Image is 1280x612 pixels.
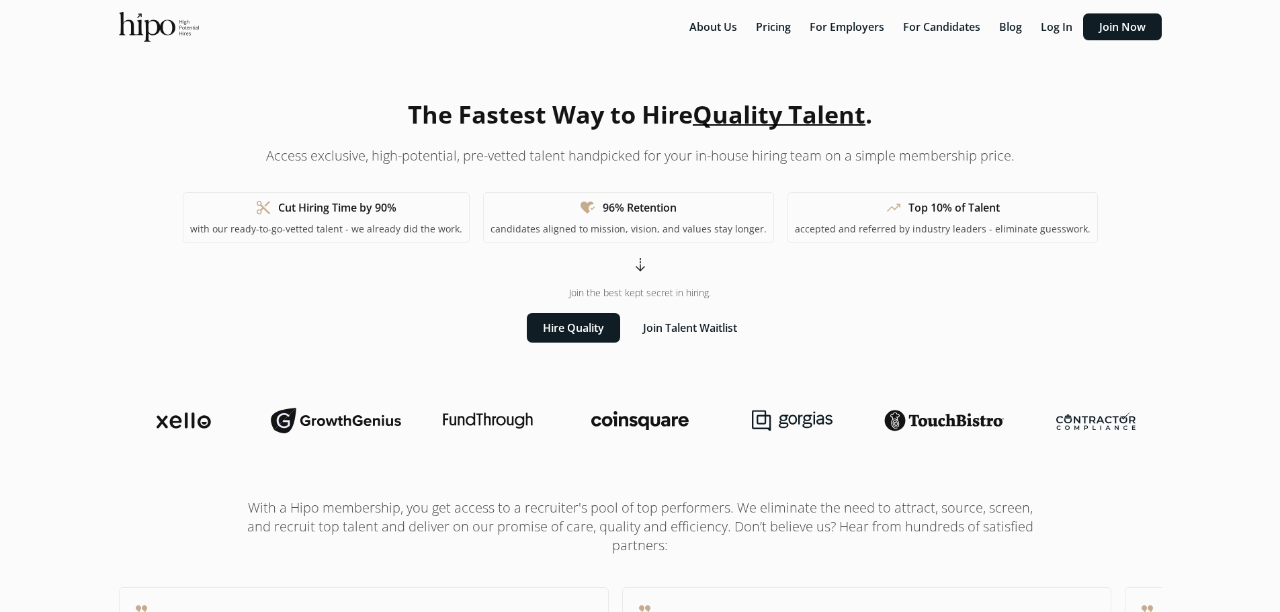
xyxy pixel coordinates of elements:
[408,97,872,133] h1: The Fastest Way to Hire .
[748,19,802,34] a: Pricing
[681,19,748,34] a: About Us
[157,412,211,429] img: xello-logo
[748,13,799,40] button: Pricing
[1033,13,1080,40] button: Log In
[527,313,620,343] button: Hire Quality
[490,222,767,236] p: candidates aligned to mission, vision, and values stay longer.
[884,410,1004,431] img: touchbistro-logo
[895,13,988,40] button: For Candidates
[991,13,1030,40] button: Blog
[443,412,533,429] img: fundthrough-logo
[255,200,271,216] span: content_cut
[1083,13,1162,40] button: Join Now
[802,19,895,34] a: For Employers
[271,407,401,434] img: growthgenius-logo
[795,222,1091,236] p: accepted and referred by industry leaders - eliminate guesswork.
[603,200,677,216] h1: 96% Retention
[1056,411,1136,430] img: contractor-compliance-logo
[681,13,745,40] button: About Us
[266,146,1015,165] p: Access exclusive, high-potential, pre-vetted talent handpicked for your in-house hiring team on a...
[632,257,648,273] span: arrow_cool_down
[119,12,199,42] img: official-logo
[580,200,596,216] span: heart_check
[752,410,833,431] img: gorgias-logo
[190,222,462,236] p: with our ready-to-go-vetted talent - we already did the work.
[908,200,1000,216] h1: Top 10% of Talent
[991,19,1033,34] a: Blog
[569,286,711,300] span: Join the best kept secret in hiring.
[627,313,753,343] button: Join Talent Waitlist
[802,13,892,40] button: For Employers
[278,200,396,216] h1: Cut Hiring Time by 90%
[1033,19,1083,34] a: Log In
[591,411,688,430] img: coinsquare-logo
[886,200,902,216] span: trending_up
[693,98,865,131] span: Quality Talent
[1083,19,1162,34] a: Join Now
[237,498,1043,555] h1: With a Hipo membership, you get access to a recruiter's pool of top performers. We eliminate the ...
[895,19,991,34] a: For Candidates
